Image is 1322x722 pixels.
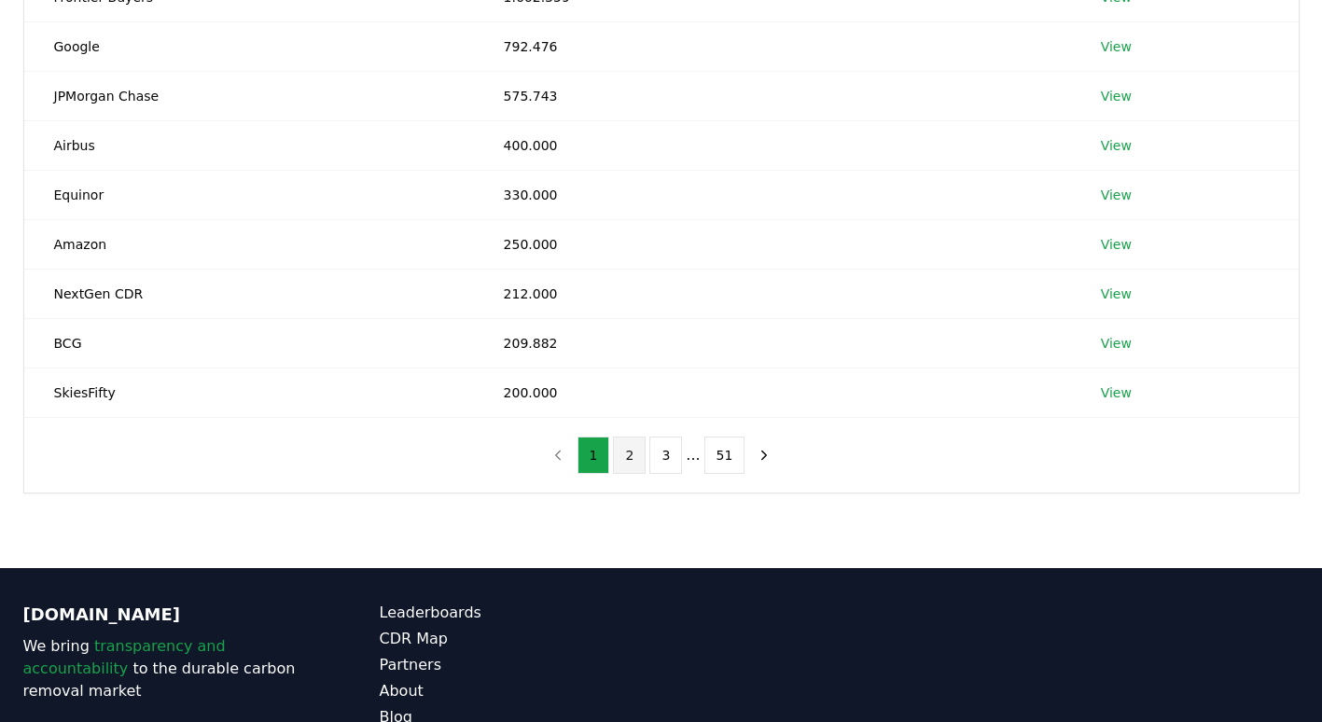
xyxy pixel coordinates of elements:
button: 2 [613,437,646,474]
a: View [1101,37,1132,56]
td: NextGen CDR [24,269,474,318]
td: 212.000 [474,269,1071,318]
button: 3 [649,437,682,474]
a: View [1101,334,1132,353]
li: ... [686,444,700,466]
td: 400.000 [474,120,1071,170]
a: View [1101,186,1132,204]
td: SkiesFifty [24,368,474,417]
td: Equinor [24,170,474,219]
a: View [1101,136,1132,155]
td: Airbus [24,120,474,170]
a: About [380,680,661,702]
p: [DOMAIN_NAME] [23,602,305,628]
td: Google [24,21,474,71]
a: CDR Map [380,628,661,650]
a: Leaderboards [380,602,661,624]
span: transparency and accountability [23,637,226,677]
a: View [1101,235,1132,254]
td: 209.882 [474,318,1071,368]
td: 792.476 [474,21,1071,71]
td: 250.000 [474,219,1071,269]
td: BCG [24,318,474,368]
a: View [1101,285,1132,303]
td: 200.000 [474,368,1071,417]
td: Amazon [24,219,474,269]
p: We bring to the durable carbon removal market [23,635,305,702]
button: 1 [578,437,610,474]
a: Partners [380,654,661,676]
a: View [1101,383,1132,402]
button: next page [748,437,780,474]
td: 575.743 [474,71,1071,120]
a: View [1101,87,1132,105]
button: 51 [704,437,745,474]
td: 330.000 [474,170,1071,219]
td: JPMorgan Chase [24,71,474,120]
